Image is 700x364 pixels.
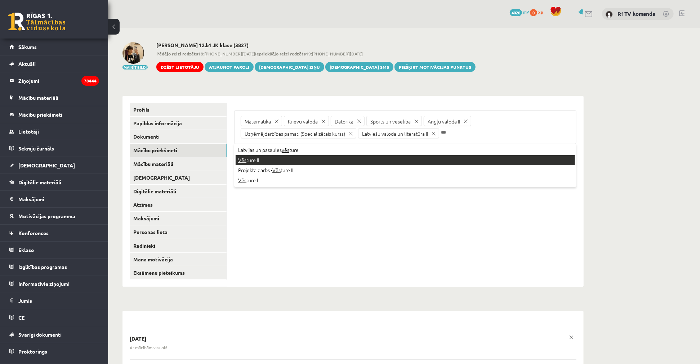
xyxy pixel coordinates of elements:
[238,156,246,163] span: Vēs
[282,146,289,153] span: vēs
[236,145,575,155] div: Latvijas un pasaules ture
[236,175,575,185] div: ture I
[272,166,281,174] span: Vēs
[236,155,575,165] div: ture II
[238,176,246,184] span: Vēs
[236,165,575,175] div: Projekta darbs - ture II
